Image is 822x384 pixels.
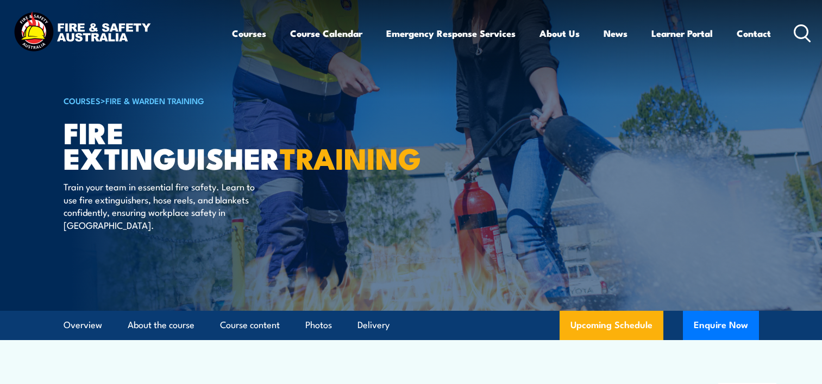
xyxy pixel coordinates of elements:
[683,311,759,340] button: Enquire Now
[357,311,390,340] a: Delivery
[305,311,332,340] a: Photos
[386,19,516,48] a: Emergency Response Services
[64,94,332,107] h6: >
[280,135,421,180] strong: TRAINING
[737,19,771,48] a: Contact
[604,19,628,48] a: News
[105,94,204,106] a: Fire & Warden Training
[64,311,102,340] a: Overview
[220,311,280,340] a: Course content
[539,19,580,48] a: About Us
[128,311,194,340] a: About the course
[560,311,663,340] a: Upcoming Schedule
[64,119,332,170] h1: Fire Extinguisher
[64,180,262,231] p: Train your team in essential fire safety. Learn to use fire extinguishers, hose reels, and blanke...
[290,19,362,48] a: Course Calendar
[232,19,266,48] a: Courses
[651,19,713,48] a: Learner Portal
[64,94,101,106] a: COURSES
